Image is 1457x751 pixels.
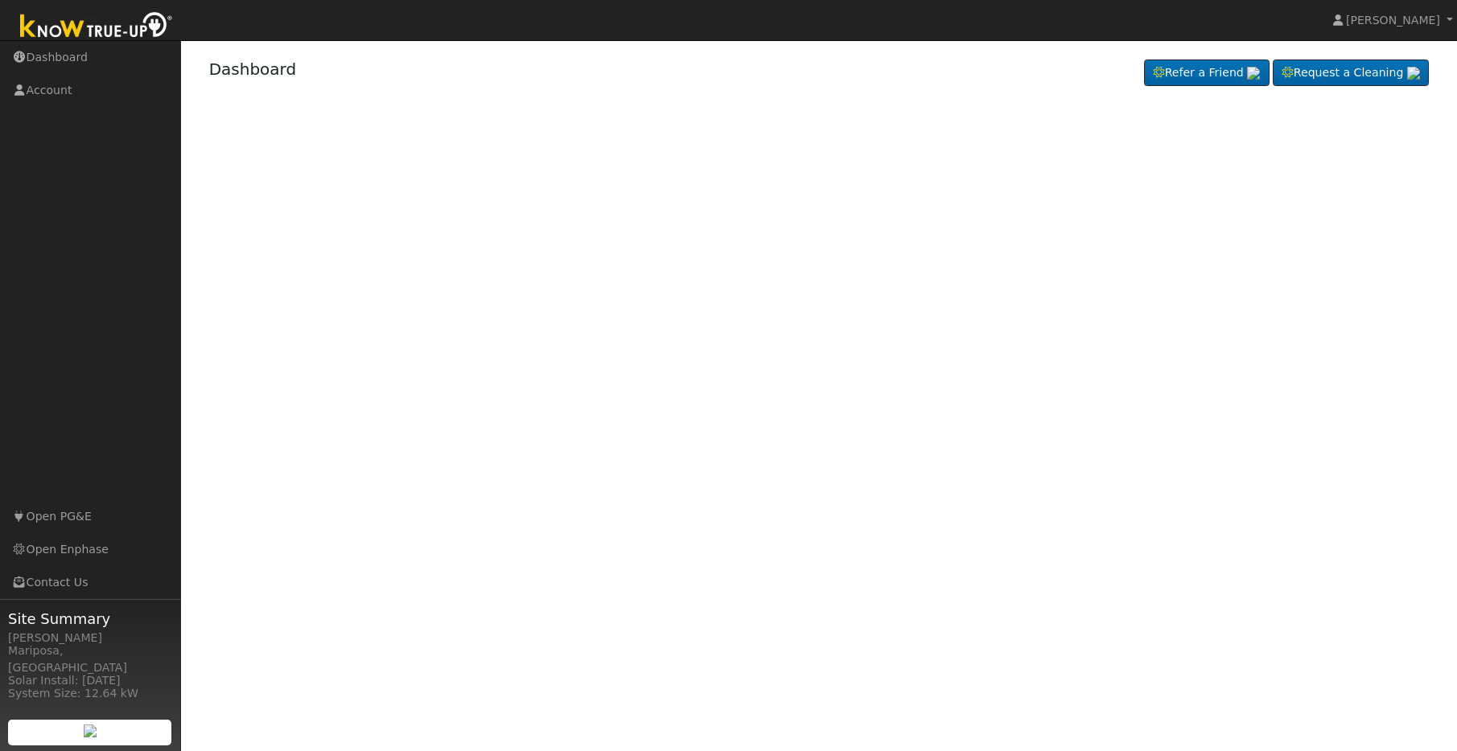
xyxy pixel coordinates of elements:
[209,60,297,79] a: Dashboard
[8,685,172,702] div: System Size: 12.64 kW
[8,608,172,630] span: Site Summary
[8,672,172,689] div: Solar Install: [DATE]
[1273,60,1429,87] a: Request a Cleaning
[1144,60,1270,87] a: Refer a Friend
[1247,67,1260,80] img: retrieve
[12,9,181,45] img: Know True-Up
[84,724,97,737] img: retrieve
[1407,67,1420,80] img: retrieve
[8,642,172,676] div: Mariposa, [GEOGRAPHIC_DATA]
[1346,14,1440,27] span: [PERSON_NAME]
[8,630,172,646] div: [PERSON_NAME]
